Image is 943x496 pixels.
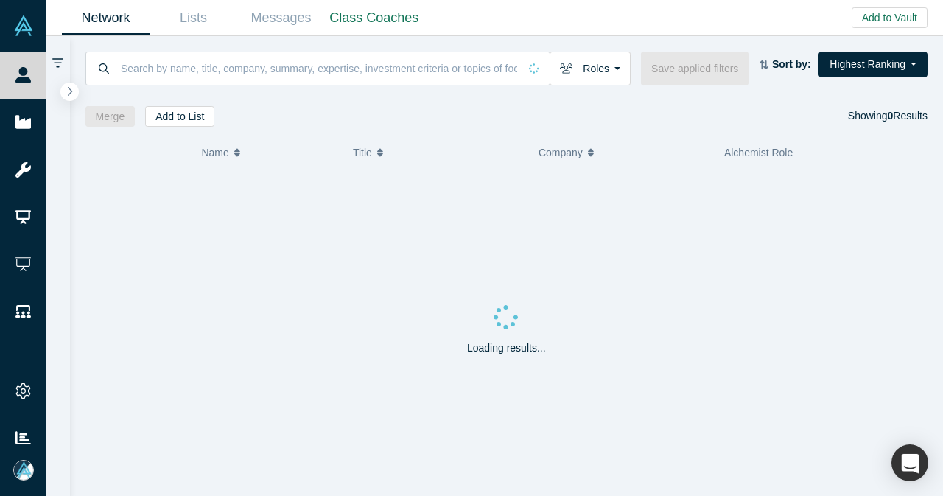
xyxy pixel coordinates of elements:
span: Title [353,137,372,168]
a: Network [62,1,150,35]
button: Title [353,137,523,168]
span: Name [201,137,228,168]
img: Alchemist Vault Logo [13,15,34,36]
button: Name [201,137,337,168]
button: Highest Ranking [818,52,928,77]
a: Lists [150,1,237,35]
button: Add to List [145,106,214,127]
button: Merge [85,106,136,127]
a: Class Coaches [325,1,424,35]
span: Alchemist Role [724,147,793,158]
button: Add to Vault [852,7,928,28]
button: Roles [550,52,631,85]
button: Company [539,137,709,168]
strong: 0 [888,110,894,122]
button: Save applied filters [641,52,749,85]
span: Results [888,110,928,122]
input: Search by name, title, company, summary, expertise, investment criteria or topics of focus [119,51,519,85]
div: Showing [848,106,928,127]
span: Company [539,137,583,168]
strong: Sort by: [772,58,811,70]
p: Loading results... [467,340,546,356]
a: Messages [237,1,325,35]
img: Mia Scott's Account [13,460,34,481]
